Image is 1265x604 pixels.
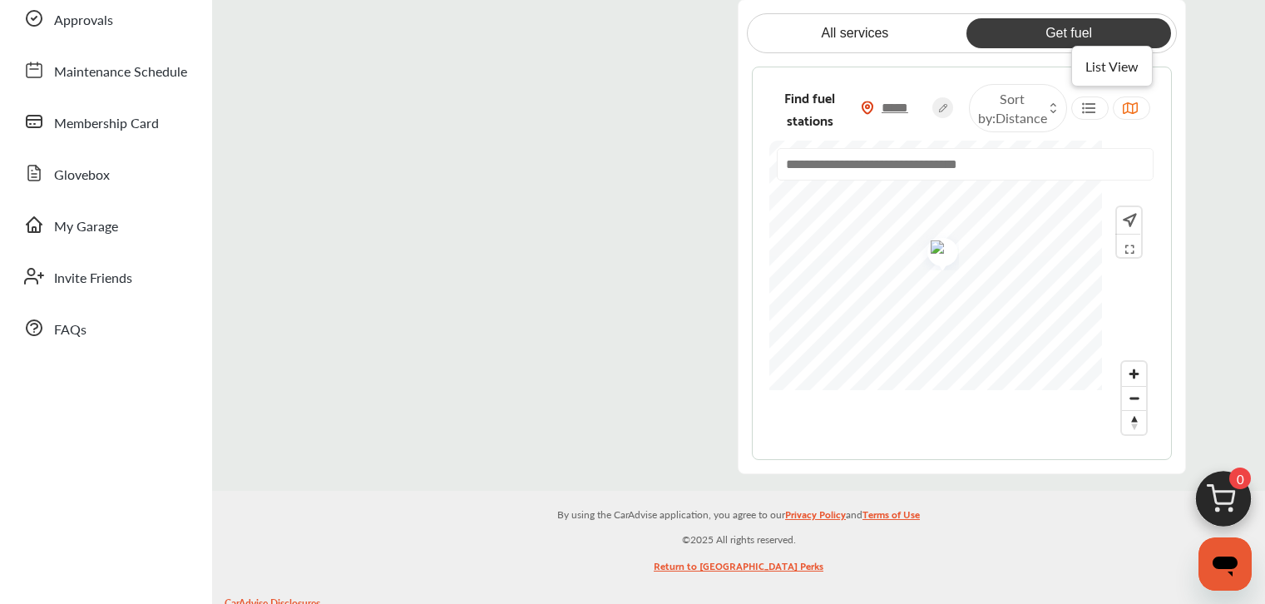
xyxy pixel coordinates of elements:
span: Find fuel stations [773,86,847,131]
span: My Garage [54,216,118,238]
button: Zoom out [1122,386,1146,410]
a: FAQs [15,306,195,349]
img: cart_icon.3d0951e8.svg [1183,463,1263,543]
a: Glovebox [15,151,195,195]
span: Glovebox [54,165,110,186]
span: FAQs [54,319,86,341]
span: Approvals [54,10,113,32]
span: Reset bearing to north [1122,411,1146,434]
a: My Garage [15,203,195,246]
p: By using the CarAdvise application, you agree to our and [212,505,1265,522]
a: Membership Card [15,100,195,143]
a: Invite Friends [15,255,195,298]
div: List View [1085,57,1139,77]
span: Membership Card [54,113,159,135]
span: Maintenance Schedule [54,62,187,83]
button: Zoom in [1122,362,1146,386]
button: Reset bearing to north [1122,410,1146,434]
div: Map marker [915,229,956,270]
span: Sort by : [978,89,1047,127]
a: Return to [GEOGRAPHIC_DATA] Perks [654,557,823,582]
span: Zoom out [1122,387,1146,410]
span: 0 [1229,468,1251,489]
img: recenter.ce011a49.svg [1119,211,1137,230]
a: Get fuel [966,18,1171,48]
span: Distance [996,108,1047,127]
a: All services [753,18,957,48]
a: Maintenance Schedule [15,48,195,92]
canvas: Map [769,141,1102,390]
img: fuelstation.png [915,229,959,270]
a: Privacy Policy [785,505,846,531]
span: Invite Friends [54,268,132,290]
img: location_vector_orange.38f05af8.svg [861,101,874,115]
a: Terms of Use [862,505,920,531]
iframe: Button to launch messaging window [1198,537,1252,591]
